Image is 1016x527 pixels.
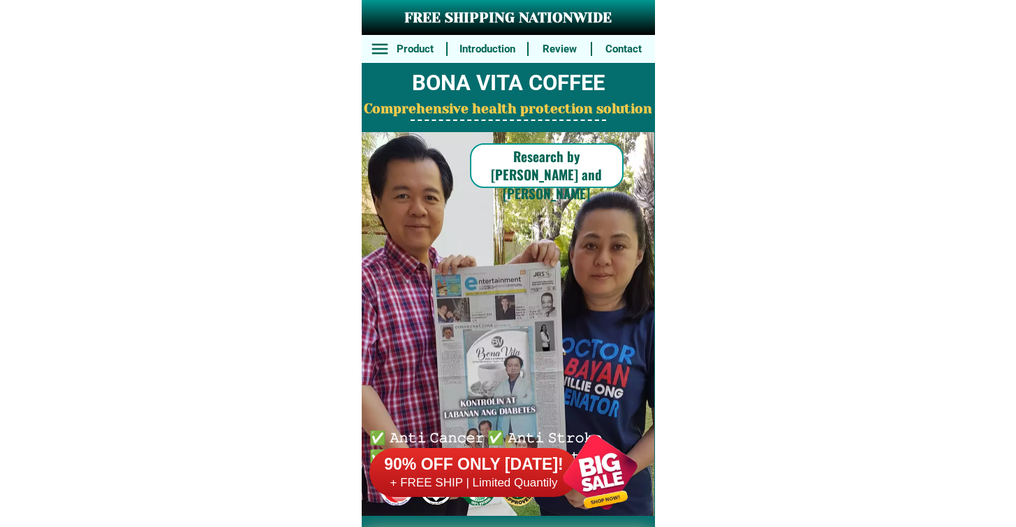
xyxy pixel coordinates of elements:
[536,41,584,57] h6: Review
[600,41,647,57] h6: Contact
[362,8,655,29] h3: FREE SHIPPING NATIONWIDE
[362,67,655,100] h2: BONA VITA COFFEE
[369,454,579,475] h6: 90% OFF ONLY [DATE]!
[369,475,579,491] h6: + FREE SHIP | Limited Quantily
[455,41,520,57] h6: Introduction
[391,41,439,57] h6: Product
[470,147,624,203] h6: Research by [PERSON_NAME] and [PERSON_NAME]
[362,99,655,120] h2: Comprehensive health protection solution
